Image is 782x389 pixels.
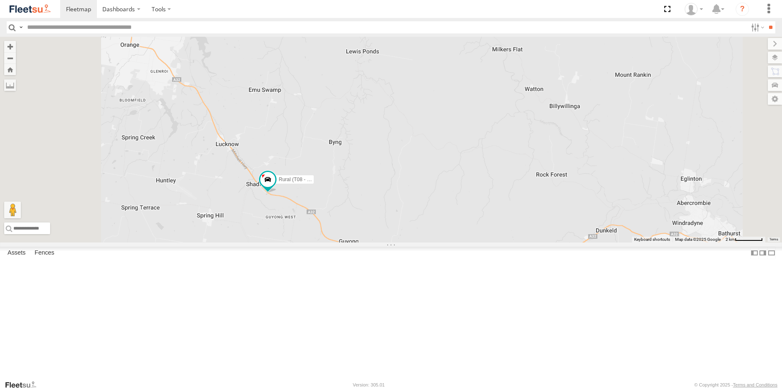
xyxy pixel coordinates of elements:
[768,93,782,105] label: Map Settings
[769,238,778,241] a: Terms
[4,79,16,91] label: Measure
[733,382,777,387] a: Terms and Conditions
[8,3,52,15] img: fleetsu-logo-horizontal.svg
[18,21,24,33] label: Search Query
[30,247,58,259] label: Fences
[759,247,767,259] label: Dock Summary Table to the Right
[353,382,385,387] div: Version: 305.01
[3,247,30,259] label: Assets
[4,52,16,64] button: Zoom out
[4,64,16,75] button: Zoom Home
[750,247,759,259] label: Dock Summary Table to the Left
[4,202,21,218] button: Drag Pegman onto the map to open Street View
[723,237,765,242] button: Map Scale: 2 km per 63 pixels
[694,382,777,387] div: © Copyright 2025 -
[279,177,350,182] span: Rural (T08 - [PERSON_NAME])
[767,247,776,259] label: Hide Summary Table
[675,237,721,242] span: Map data ©2025 Google
[682,3,706,15] div: Matt Smith
[736,3,749,16] i: ?
[5,381,43,389] a: Visit our Website
[4,41,16,52] button: Zoom in
[748,21,766,33] label: Search Filter Options
[634,237,670,242] button: Keyboard shortcuts
[726,237,735,242] span: 2 km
